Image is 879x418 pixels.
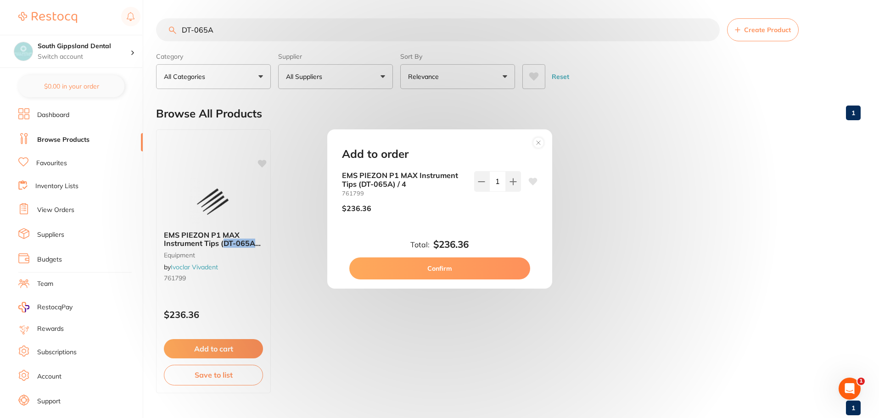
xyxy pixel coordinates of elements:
iframe: Intercom live chat [839,378,861,400]
h2: Add to order [342,148,409,161]
p: $236.36 [342,204,371,212]
small: 761799 [342,190,467,197]
b: $236.36 [433,239,469,250]
label: Total: [410,240,430,249]
button: Confirm [349,257,530,279]
b: EMS PIEZON P1 MAX Instrument Tips (DT-065A) / 4 [342,171,467,188]
span: 1 [857,378,865,385]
